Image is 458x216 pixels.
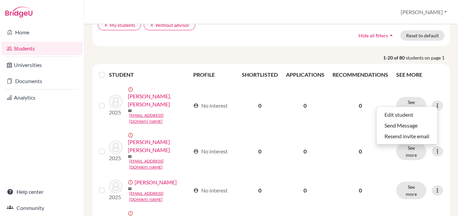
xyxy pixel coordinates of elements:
[1,201,83,215] a: Community
[1,26,83,39] a: Home
[376,120,437,131] button: Send Message
[109,180,122,193] img: ANAGUANO CHANGO, KEIRA ANAHI
[392,67,447,83] th: SEE MORE
[129,190,190,203] a: [EMAIL_ADDRESS][DOMAIN_NAME]
[400,30,445,41] button: Reset to default
[109,95,122,108] img: ACOSTA HARO, RONAL MATEO
[333,186,388,194] p: 0
[1,58,83,72] a: Universities
[238,67,282,83] th: SHORTLISTED
[129,158,190,170] a: [EMAIL_ADDRESS][DOMAIN_NAME]
[189,67,238,83] th: PROFILE
[282,83,328,129] td: 0
[282,129,328,174] td: 0
[398,6,450,19] button: [PERSON_NAME]
[109,141,122,154] img: AILLON CEDEÑO, PAULA DOMENICA
[328,67,392,83] th: RECOMMENDATIONS
[109,108,122,116] p: 2025
[109,154,122,162] p: 2025
[193,186,228,194] div: No interest
[109,193,122,201] p: 2025
[238,129,282,174] td: 0
[193,102,228,110] div: No interest
[193,103,199,108] span: account_circle
[238,174,282,207] td: 0
[333,147,388,155] p: 0
[376,109,437,120] button: Edit student
[353,30,400,41] button: Hide all filtersarrow_drop_up
[128,92,190,108] a: [PERSON_NAME], [PERSON_NAME]
[128,138,190,154] a: [PERSON_NAME] [PERSON_NAME]
[406,54,450,61] span: students on page 1
[128,180,135,185] span: error_outline
[388,32,395,39] i: arrow_drop_up
[104,23,108,28] i: clear
[5,7,32,17] img: Bridge-U
[238,83,282,129] td: 0
[333,102,388,110] p: 0
[193,188,199,193] span: account_circle
[376,131,437,142] button: Resend invite email
[1,74,83,88] a: Documents
[359,33,388,38] span: Hide all filters
[128,187,132,191] span: mail
[128,133,135,138] span: error_outline
[383,54,406,61] strong: 1-20 of 80
[135,178,177,186] a: [PERSON_NAME]
[193,149,199,154] span: account_circle
[282,174,328,207] td: 0
[128,87,135,92] span: error_outline
[149,23,154,28] i: clear
[193,147,228,155] div: No interest
[1,185,83,199] a: Help center
[282,67,328,83] th: APPLICATIONS
[98,20,141,30] button: clearMy students
[396,143,426,160] button: See more
[109,67,189,83] th: STUDENT
[1,42,83,55] a: Students
[396,97,426,114] button: See more
[128,154,132,158] span: mail
[144,20,195,30] button: clearWithout advisor
[128,109,132,113] span: mail
[129,112,190,124] a: [EMAIL_ADDRESS][DOMAIN_NAME]
[396,182,426,199] button: See more
[128,211,135,216] span: error_outline
[1,91,83,104] a: Analytics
